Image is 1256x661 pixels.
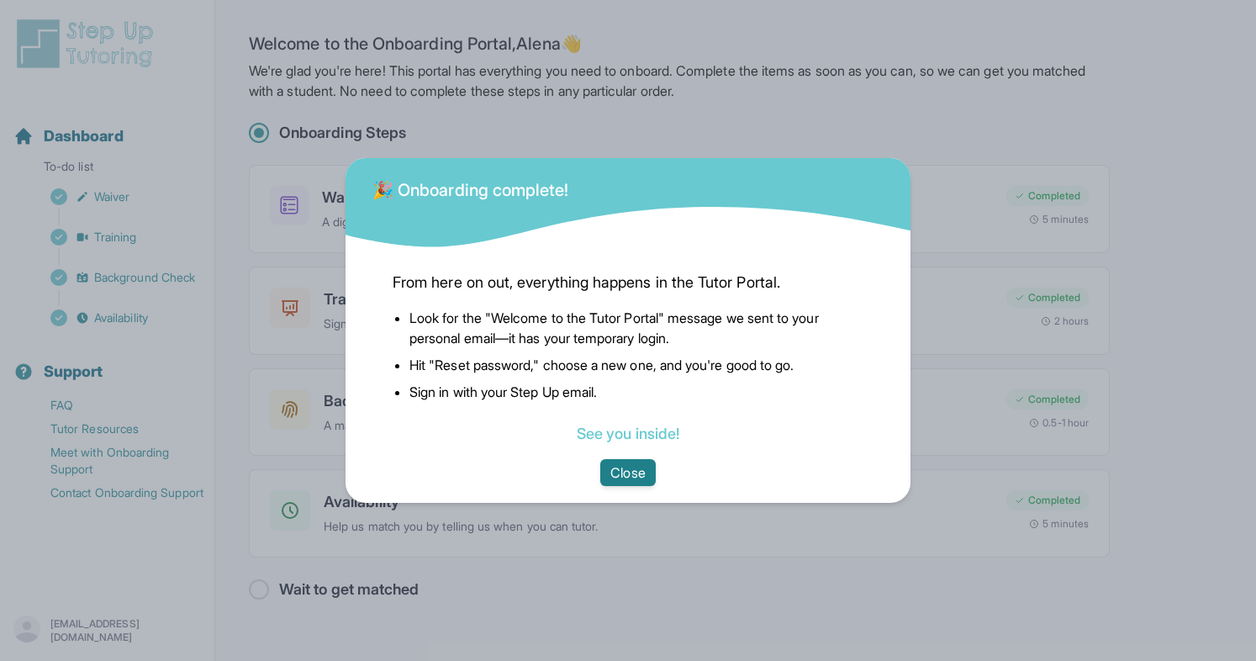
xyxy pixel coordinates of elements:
div: 🎉 Onboarding complete! [372,168,569,202]
li: Sign in with your Step Up email. [409,382,863,402]
button: Close [600,459,655,486]
a: See you inside! [577,425,679,442]
li: Hit "Reset password," choose a new one, and you're good to go. [409,355,863,375]
span: From here on out, everything happens in the Tutor Portal. [393,271,863,294]
li: Look for the "Welcome to the Tutor Portal" message we sent to your personal email—it has your tem... [409,308,863,348]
